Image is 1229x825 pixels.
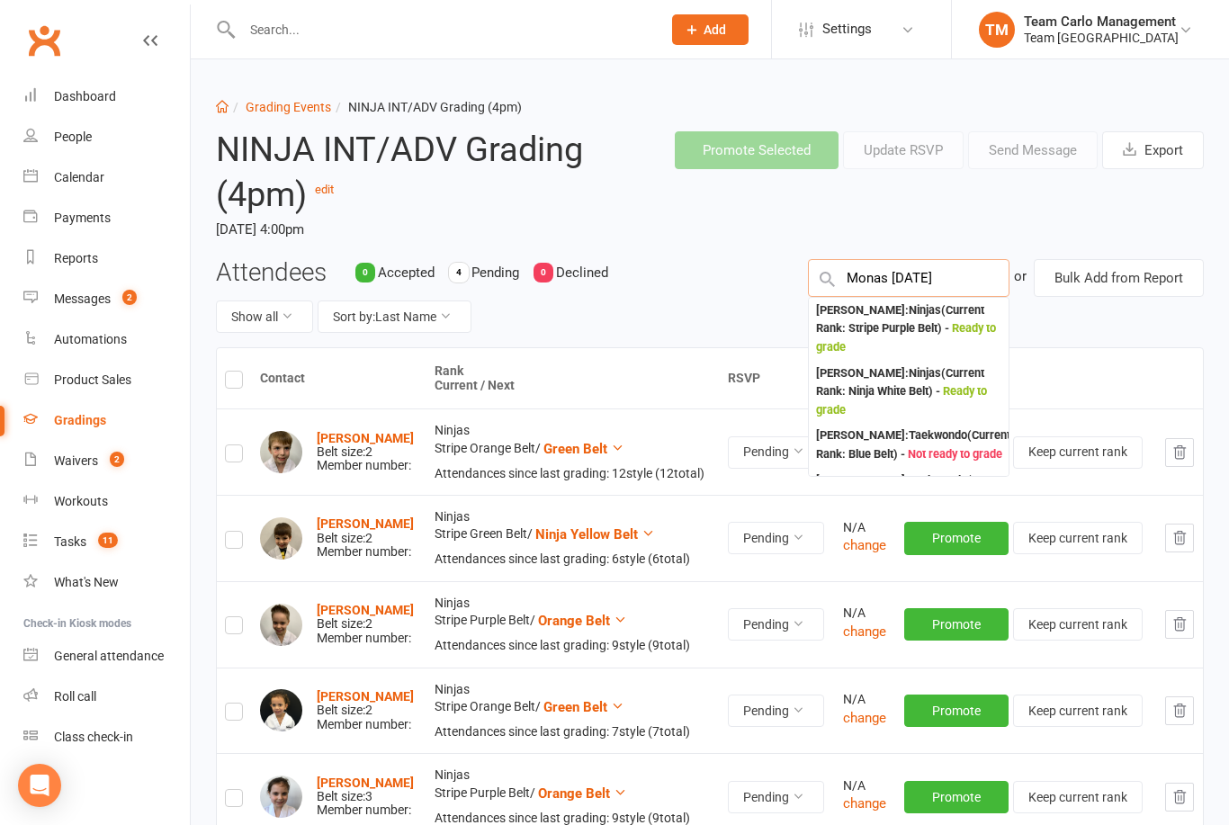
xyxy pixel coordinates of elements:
[260,776,302,818] img: Alannah Palermo
[1024,13,1179,30] div: Team Carlo Management
[556,265,608,281] span: Declined
[246,100,331,114] a: Grading Events
[355,263,375,282] div: 0
[54,730,133,744] div: Class check-in
[54,413,106,427] div: Gradings
[728,608,824,641] button: Pending
[23,677,190,717] a: Roll call
[23,441,190,481] a: Waivers 2
[122,290,137,305] span: 2
[538,613,610,629] span: Orange Belt
[672,14,749,45] button: Add
[317,690,414,731] div: Belt size: 2 Member number:
[435,467,712,480] div: Attendances since last grading: 12 style ( 12 total)
[1013,695,1143,727] button: Keep current rank
[54,130,92,144] div: People
[1013,522,1143,554] button: Keep current rank
[110,452,124,467] span: 2
[720,348,835,408] th: RSVP
[1013,781,1143,813] button: Keep current rank
[728,522,824,554] button: Pending
[843,779,888,793] div: N/A
[54,291,111,306] div: Messages
[1013,608,1143,641] button: Keep current rank
[904,695,1009,727] button: Promote
[1102,131,1204,169] button: Export
[252,348,426,408] th: Contact
[317,431,414,445] a: [PERSON_NAME]
[317,776,414,818] div: Belt size: 3 Member number:
[538,785,610,802] span: Orange Belt
[317,432,414,473] div: Belt size: 2 Member number:
[843,793,886,814] button: change
[23,400,190,441] a: Gradings
[317,603,414,617] strong: [PERSON_NAME]
[534,263,553,282] div: 0
[816,301,1001,357] div: [PERSON_NAME] : Ninjas (Current Rank: Stripe Purple Belt ) -
[23,157,190,198] a: Calendar
[543,438,624,460] button: Green Belt
[22,18,67,63] a: Clubworx
[54,575,119,589] div: What's New
[23,562,190,603] a: What's New
[1013,436,1143,469] button: Keep current rank
[98,533,118,548] span: 11
[843,606,888,620] div: N/A
[843,534,886,556] button: change
[704,22,726,37] span: Add
[331,97,522,117] li: NINJA INT/ADV Grading (4pm)
[260,689,302,731] img: Olivia Failla
[816,321,996,354] span: Ready to grade
[426,668,720,754] td: Ninjas Stripe Orange Belt /
[538,610,627,632] button: Orange Belt
[904,522,1009,554] button: Promote
[435,812,712,825] div: Attendances since last grading: 9 style ( 9 total)
[843,707,886,729] button: change
[317,517,414,559] div: Belt size: 2 Member number:
[816,384,987,417] span: Ready to grade
[449,263,469,282] div: 4
[317,604,414,645] div: Belt size: 2 Member number:
[538,783,627,804] button: Orange Belt
[426,408,720,495] td: Ninjas Stripe Orange Belt /
[23,319,190,360] a: Automations
[23,360,190,400] a: Product Sales
[54,534,86,549] div: Tasks
[317,689,414,704] a: [PERSON_NAME]
[535,524,655,545] button: Ninja Yellow Belt
[54,251,98,265] div: Reports
[23,117,190,157] a: People
[843,521,888,534] div: N/A
[317,516,414,531] a: [PERSON_NAME]
[216,214,612,245] time: [DATE] 4:00pm
[435,725,712,739] div: Attendances since last grading: 7 style ( 7 total)
[23,522,190,562] a: Tasks 11
[54,494,108,508] div: Workouts
[260,604,302,646] img: Logan Elliott
[216,259,327,287] h3: Attendees
[23,198,190,238] a: Payments
[237,17,649,42] input: Search...
[216,131,612,213] h2: NINJA INT/ADV Grading (4pm)
[54,332,127,346] div: Automations
[843,693,888,706] div: N/A
[216,300,313,333] button: Show all
[54,89,116,103] div: Dashboard
[54,453,98,468] div: Waivers
[822,9,872,49] span: Settings
[23,481,190,522] a: Workouts
[317,776,414,790] a: [PERSON_NAME]
[816,364,1001,420] div: [PERSON_NAME] : Ninjas (Current Rank: Ninja White Belt ) -
[816,471,1010,527] div: [PERSON_NAME] : Taekwondo (Current Rank: Stripe Blue Belt ) -
[426,581,720,668] td: Ninjas Stripe Purple Belt /
[54,372,131,387] div: Product Sales
[260,517,302,560] img: Thomas Djalikian
[54,170,104,184] div: Calendar
[318,300,471,333] button: Sort by:Last Name
[435,639,712,652] div: Attendances since last grading: 9 style ( 9 total)
[18,764,61,807] div: Open Intercom Messenger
